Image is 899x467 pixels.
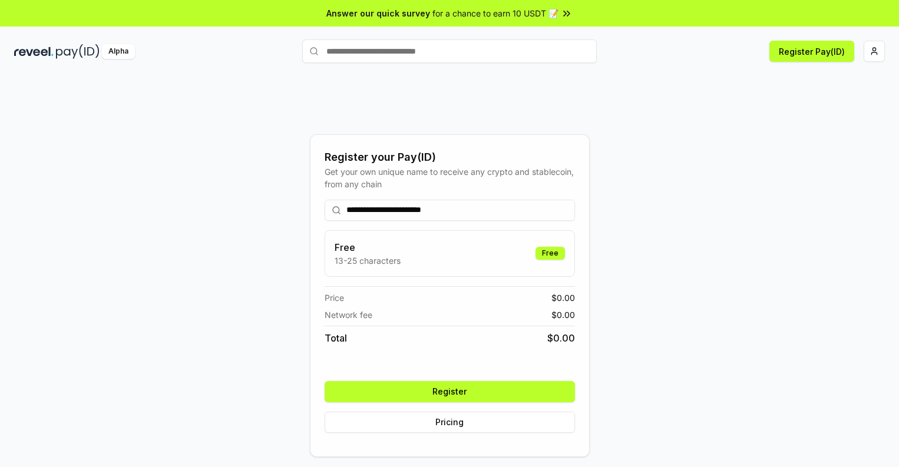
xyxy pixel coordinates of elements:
[335,254,401,267] p: 13-25 characters
[14,44,54,59] img: reveel_dark
[769,41,854,62] button: Register Pay(ID)
[325,292,344,304] span: Price
[547,331,575,345] span: $ 0.00
[325,331,347,345] span: Total
[325,381,575,402] button: Register
[326,7,430,19] span: Answer our quick survey
[325,309,372,321] span: Network fee
[551,292,575,304] span: $ 0.00
[432,7,558,19] span: for a chance to earn 10 USDT 📝
[325,412,575,433] button: Pricing
[536,247,565,260] div: Free
[56,44,100,59] img: pay_id
[335,240,401,254] h3: Free
[325,165,575,190] div: Get your own unique name to receive any crypto and stablecoin, from any chain
[325,149,575,165] div: Register your Pay(ID)
[551,309,575,321] span: $ 0.00
[102,44,135,59] div: Alpha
